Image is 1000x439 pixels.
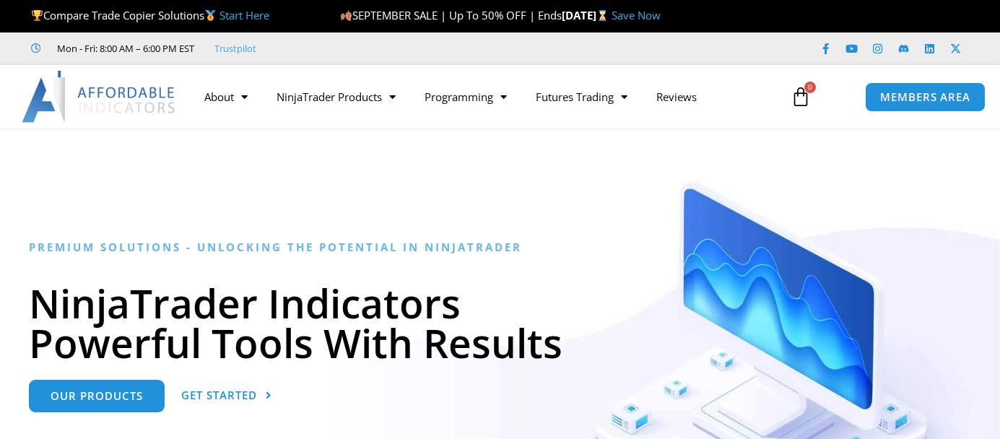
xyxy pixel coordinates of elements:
img: ⌛ [597,10,608,21]
a: NinjaTrader Products [262,80,410,113]
span: 0 [804,82,816,93]
span: MEMBERS AREA [880,92,970,103]
a: MEMBERS AREA [865,82,986,112]
img: 🥇 [205,10,216,21]
a: Get Started [181,380,272,412]
img: 🏆 [32,10,43,21]
span: Compare Trade Copier Solutions [31,8,269,22]
a: 0 [769,76,832,118]
a: Futures Trading [521,80,642,113]
a: Programming [410,80,521,113]
a: Our Products [29,380,165,412]
img: 🍂 [341,10,352,21]
img: LogoAI | Affordable Indicators – NinjaTrader [22,71,177,123]
span: SEPTEMBER SALE | Up To 50% OFF | Ends [340,8,562,22]
a: Reviews [642,80,711,113]
h1: NinjaTrader Indicators Powerful Tools With Results [29,283,971,362]
span: Mon - Fri: 8:00 AM – 6:00 PM EST [53,40,194,57]
a: Start Here [219,8,269,22]
span: Our Products [51,391,143,401]
a: Save Now [612,8,661,22]
strong: [DATE] [562,8,612,22]
span: Get Started [181,390,257,401]
nav: Menu [190,80,780,113]
h6: Premium Solutions - Unlocking the Potential in NinjaTrader [29,240,971,254]
a: About [190,80,262,113]
a: Trustpilot [214,40,256,57]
